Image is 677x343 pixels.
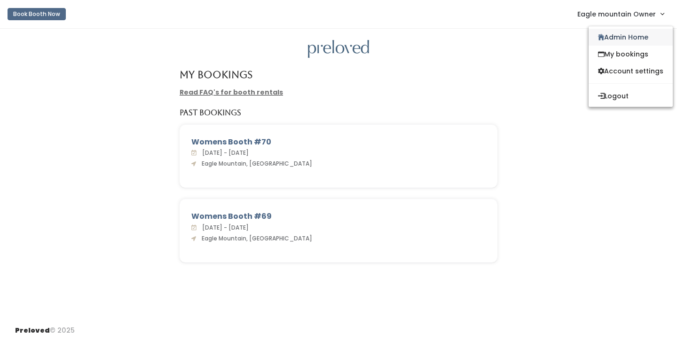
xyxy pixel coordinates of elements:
[308,40,369,58] img: preloved logo
[568,4,673,24] a: Eagle mountain Owner
[8,8,66,20] button: Book Booth Now
[589,29,673,46] a: Admin Home
[198,234,312,242] span: Eagle Mountain, [GEOGRAPHIC_DATA]
[15,326,50,335] span: Preloved
[180,88,283,97] a: Read FAQ's for booth rentals
[198,149,249,157] span: [DATE] - [DATE]
[577,9,656,19] span: Eagle mountain Owner
[198,160,312,168] span: Eagle Mountain, [GEOGRAPHIC_DATA]
[191,211,486,222] div: Womens Booth #69
[8,4,66,24] a: Book Booth Now
[191,136,486,148] div: Womens Booth #70
[589,63,673,80] a: Account settings
[589,88,673,104] button: Logout
[589,46,673,63] a: My bookings
[15,318,75,335] div: © 2025
[180,109,241,117] h5: Past Bookings
[180,69,252,80] h4: My Bookings
[198,223,249,231] span: [DATE] - [DATE]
